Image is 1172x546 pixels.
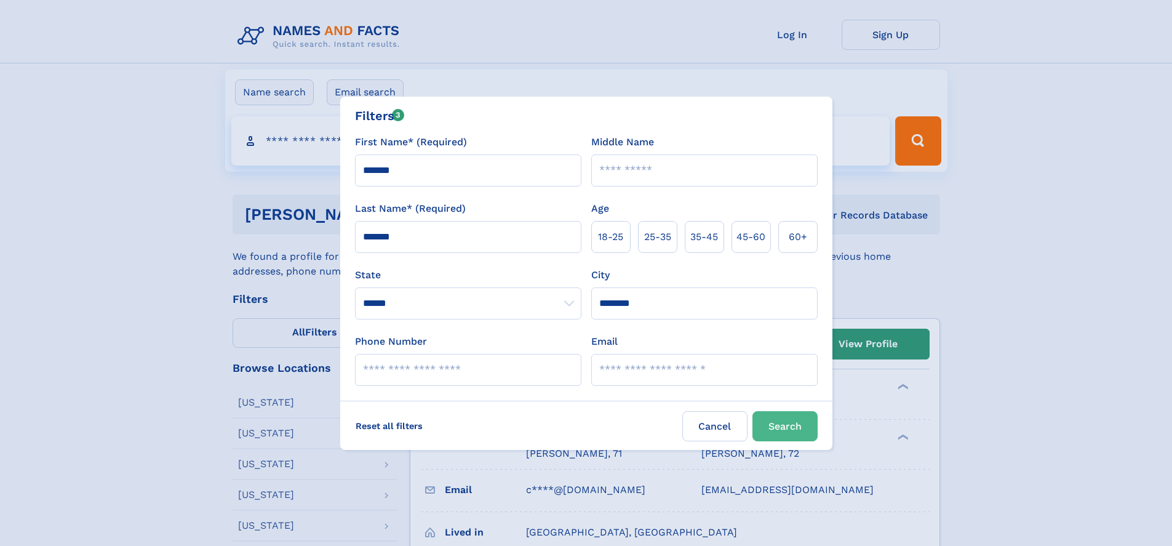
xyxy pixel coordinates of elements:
[348,411,431,441] label: Reset all filters
[591,135,654,150] label: Middle Name
[690,230,718,244] span: 35‑45
[598,230,623,244] span: 18‑25
[644,230,671,244] span: 25‑35
[591,268,610,283] label: City
[591,201,609,216] label: Age
[355,334,427,349] label: Phone Number
[355,201,466,216] label: Last Name* (Required)
[752,411,818,441] button: Search
[355,106,405,125] div: Filters
[591,334,618,349] label: Email
[355,135,467,150] label: First Name* (Required)
[355,268,581,283] label: State
[789,230,807,244] span: 60+
[736,230,765,244] span: 45‑60
[682,411,747,441] label: Cancel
